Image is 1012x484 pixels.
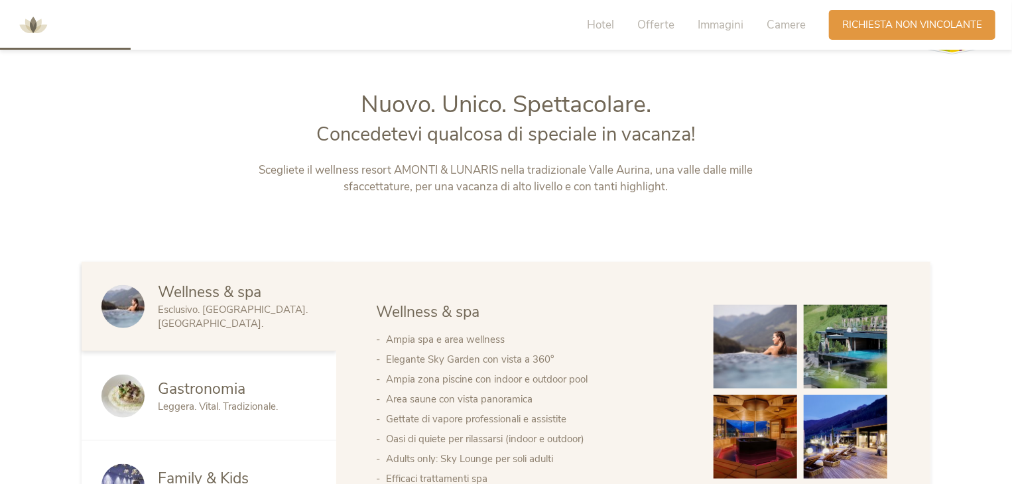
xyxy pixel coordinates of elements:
span: Camere [767,17,806,32]
span: Esclusivo. [GEOGRAPHIC_DATA]. [GEOGRAPHIC_DATA]. [158,303,308,330]
li: Ampia spa e area wellness [386,330,687,349]
li: Ampia zona piscine con indoor e outdoor pool [386,369,687,389]
img: AMONTI & LUNARIS Wellnessresort [13,5,53,45]
span: Immagini [698,17,743,32]
span: Concedetevi qualcosa di speciale in vacanza! [316,121,696,147]
span: Richiesta non vincolante [842,18,982,32]
li: Oasi di quiete per rilassarsi (indoor e outdoor) [386,429,687,449]
span: Wellness & spa [158,282,261,302]
li: Gettate di vapore professionali e assistite [386,409,687,429]
li: Area saune con vista panoramica [386,389,687,409]
span: Hotel [587,17,614,32]
span: Gastronomia [158,379,245,399]
li: Elegante Sky Garden con vista a 360° [386,349,687,369]
span: Offerte [637,17,674,32]
span: Nuovo. Unico. Spettacolare. [361,88,651,121]
a: AMONTI & LUNARIS Wellnessresort [13,20,53,29]
li: Adults only: Sky Lounge per soli adulti [386,449,687,469]
p: Scegliete il wellness resort AMONTI & LUNARIS nella tradizionale Valle Aurina, una valle dalle mi... [229,162,783,196]
span: Leggera. Vital. Tradizionale. [158,400,278,413]
span: Wellness & spa [376,302,479,322]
